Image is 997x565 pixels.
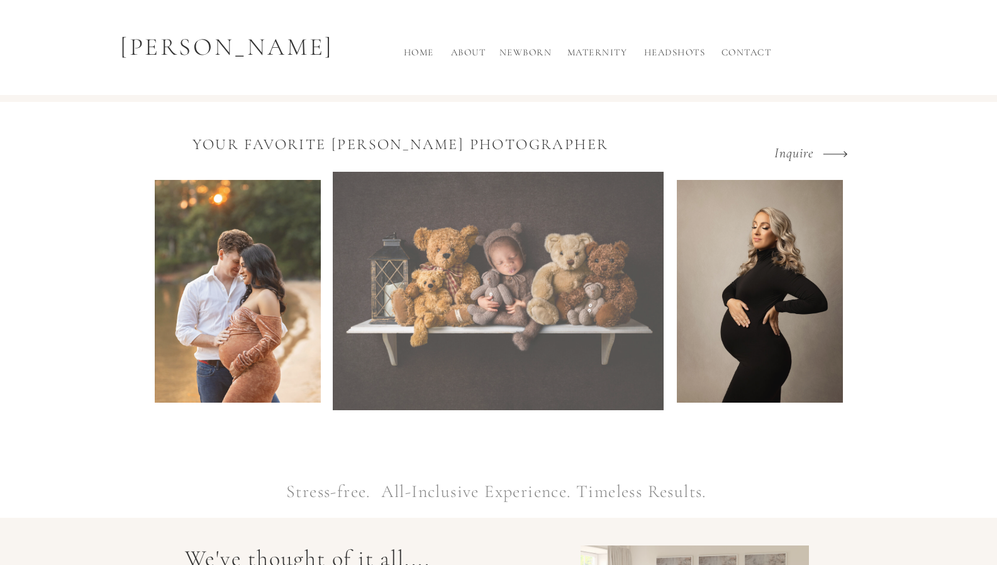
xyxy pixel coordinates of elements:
a: Contact [718,45,775,66]
a: Inquire [774,143,835,154]
a: Newborn [498,45,554,66]
a: Home [399,45,439,66]
p: [PERSON_NAME] [109,29,346,66]
a: Headshots [640,45,710,66]
h1: Your favorite [PERSON_NAME] Photographer [138,133,663,158]
h3: Stress-free. All-Inclusive Experience. Timeless Results. [182,478,811,513]
a: About [448,45,489,66]
a: Maternity [563,45,632,66]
